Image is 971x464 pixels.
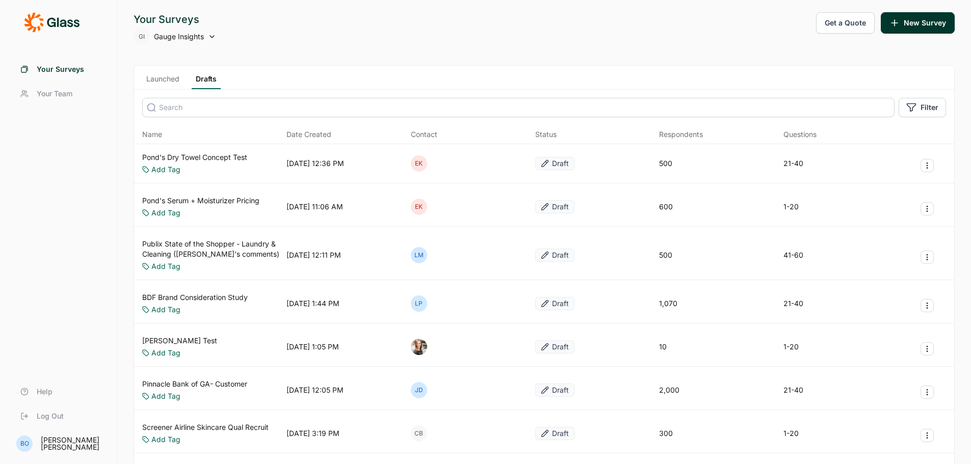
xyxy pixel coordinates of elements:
button: Draft [535,427,574,440]
a: Add Tag [151,434,180,445]
div: 300 [659,428,673,439]
a: Add Tag [151,165,180,175]
div: 500 [659,158,672,169]
div: [DATE] 12:05 PM [286,385,344,395]
div: [DATE] 1:05 PM [286,342,339,352]
div: GI [134,29,150,45]
button: Survey Actions [921,251,934,264]
a: Add Tag [151,261,180,271]
button: Survey Actions [921,342,934,356]
button: Draft [535,340,574,353]
div: [DATE] 12:36 PM [286,158,344,169]
div: [DATE] 1:44 PM [286,298,339,309]
button: Draft [535,249,574,262]
div: [DATE] 11:06 AM [286,202,343,212]
a: Pinnacle Bank of GA- Customer [142,379,247,389]
div: BO [16,435,33,452]
a: Add Tag [151,305,180,315]
div: [DATE] 3:19 PM [286,428,339,439]
button: Draft [535,200,574,213]
div: 21-40 [783,385,803,395]
button: Filter [899,98,946,117]
div: EK [411,155,427,172]
div: 1,070 [659,298,677,309]
div: 21-40 [783,158,803,169]
a: Add Tag [151,348,180,358]
a: Screener Airline Skincare Qual Recruit [142,422,269,432]
span: Date Created [286,129,331,140]
button: Get a Quote [816,12,875,34]
span: Log Out [37,411,64,421]
div: [PERSON_NAME] [PERSON_NAME] [41,436,104,451]
span: Help [37,387,53,397]
a: BDF Brand Consideration Study [142,292,248,303]
div: 41-60 [783,250,803,260]
div: 21-40 [783,298,803,309]
button: Survey Actions [921,429,934,442]
div: Status [535,129,557,140]
div: Your Surveys [134,12,216,26]
a: Publix State of the Shopper - Laundry & Cleaning ([PERSON_NAME]'s comments) [142,239,282,259]
div: [DATE] 12:11 PM [286,250,341,260]
div: 1-20 [783,202,799,212]
div: Contact [411,129,437,140]
span: Your Team [37,89,72,99]
button: Survey Actions [921,159,934,172]
div: LP [411,295,427,312]
div: 2,000 [659,385,679,395]
div: 1-20 [783,342,799,352]
button: Survey Actions [921,386,934,399]
div: LM [411,247,427,263]
a: Pond's Serum + Moisturizer Pricing [142,196,259,206]
a: Pond's Dry Towel Concept Test [142,152,247,162]
span: Gauge Insights [154,32,204,42]
div: 1-20 [783,428,799,439]
div: 600 [659,202,673,212]
div: EK [411,199,427,215]
span: Your Surveys [37,64,84,74]
div: 10 [659,342,667,352]
div: 500 [659,250,672,260]
div: Respondents [659,129,703,140]
span: Filter [921,102,938,113]
button: Draft [535,297,574,310]
div: CB [411,425,427,442]
a: Add Tag [151,208,180,218]
a: Drafts [192,74,221,89]
button: Survey Actions [921,299,934,312]
div: Questions [783,129,817,140]
input: Search [142,98,895,117]
button: Draft [535,157,574,170]
a: Launched [142,74,183,89]
button: New Survey [881,12,955,34]
a: Add Tag [151,391,180,401]
a: [PERSON_NAME] Test [142,336,217,346]
img: k5jor735xiww1e2xqlyf.png [411,339,427,355]
button: Survey Actions [921,202,934,215]
button: Draft [535,384,574,397]
span: Name [142,129,162,140]
div: JD [411,382,427,398]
